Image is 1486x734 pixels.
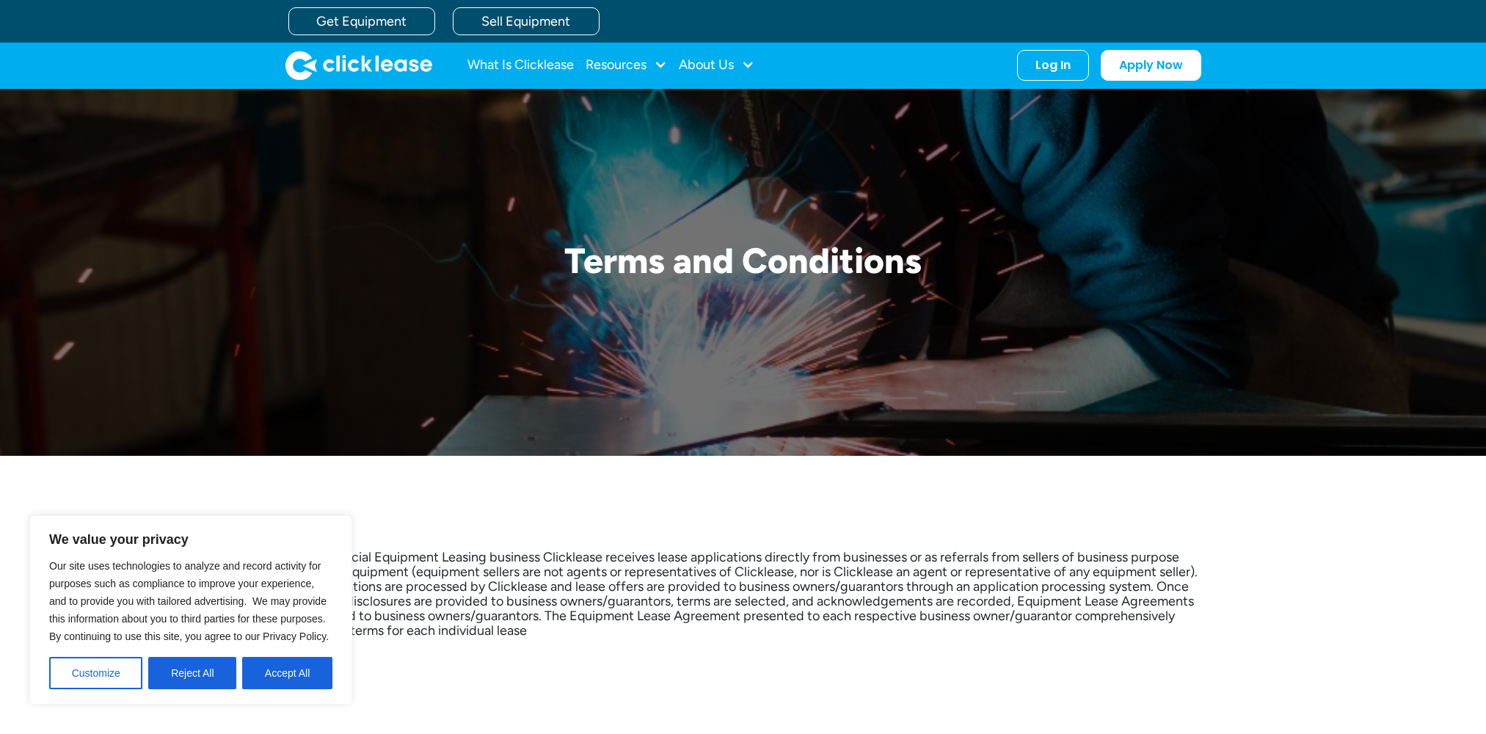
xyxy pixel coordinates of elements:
[29,515,352,705] div: We value your privacy
[49,560,329,642] span: Our site uses technologies to analyze and record activity for purposes such as compliance to impr...
[49,657,142,689] button: Customize
[467,51,574,80] a: What Is Clicklease
[274,550,1213,638] p: As a Commercial Equipment Leasing business Clicklease receives lease applications directly from b...
[564,241,922,280] h1: Terms and Conditions
[679,51,754,80] div: About Us
[1101,50,1201,81] a: Apply Now
[285,51,432,80] img: Clicklease logo
[242,657,332,689] button: Accept All
[1035,58,1071,73] div: Log In
[148,657,236,689] button: Reject All
[49,531,332,548] p: We value your privacy
[285,51,432,80] a: home
[453,7,600,35] a: Sell Equipment
[288,7,435,35] a: Get Equipment
[586,51,667,80] div: Resources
